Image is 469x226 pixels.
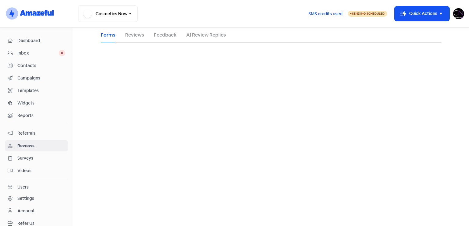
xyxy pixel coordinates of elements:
span: Sending Scheduled [352,12,385,16]
a: Account [5,205,68,217]
span: Contacts [17,62,65,69]
span: Widgets [17,100,65,106]
button: Cosmetics Now [78,5,138,22]
a: Surveys [5,153,68,164]
button: Quick Actions [394,6,449,21]
img: User [453,8,464,19]
span: Reports [17,112,65,119]
span: 0 [59,50,65,56]
div: Account [17,208,35,214]
a: Inbox 0 [5,48,68,59]
span: Dashboard [17,37,65,44]
span: Referrals [17,130,65,136]
a: Dashboard [5,35,68,46]
a: Sending Scheduled [348,10,387,17]
a: Forms [101,31,115,39]
span: Inbox [17,50,59,56]
a: Widgets [5,97,68,109]
a: Videos [5,165,68,176]
a: Templates [5,85,68,96]
a: AI Review Replies [186,31,226,39]
span: Templates [17,87,65,94]
a: SMS credits used [303,10,348,16]
div: Users [17,184,29,190]
div: Settings [17,195,34,202]
a: Campaigns [5,72,68,84]
a: Contacts [5,60,68,71]
span: SMS credits used [308,11,343,17]
span: Videos [17,168,65,174]
span: Campaigns [17,75,65,81]
a: Feedback [154,31,176,39]
span: Surveys [17,155,65,161]
a: Referrals [5,128,68,139]
a: Settings [5,193,68,204]
span: Reviews [17,143,65,149]
a: Reviews [125,31,144,39]
a: Reports [5,110,68,121]
a: Reviews [5,140,68,151]
a: Users [5,182,68,193]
